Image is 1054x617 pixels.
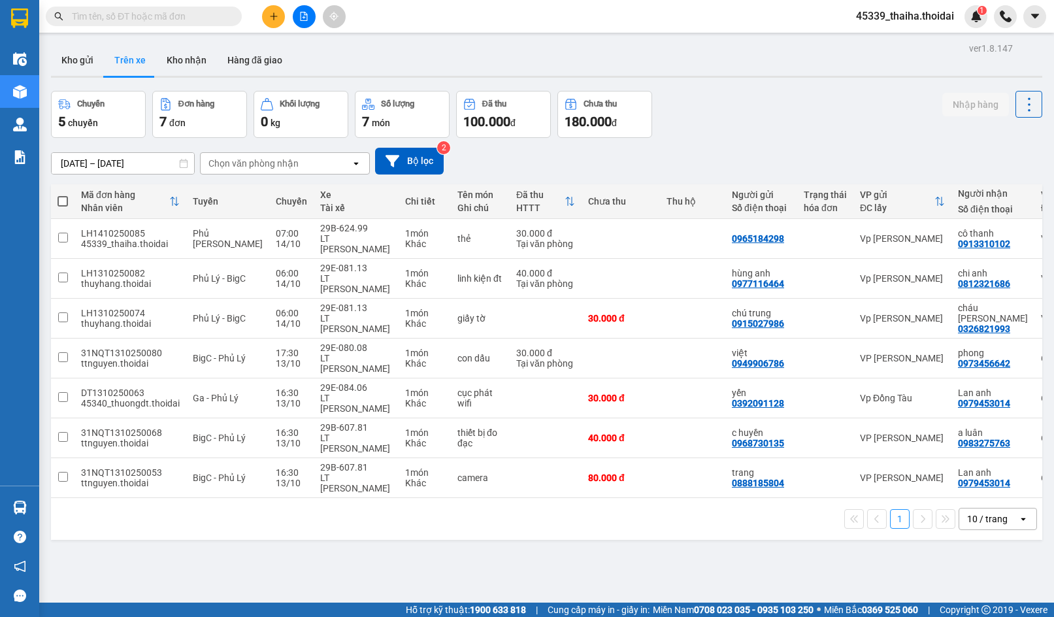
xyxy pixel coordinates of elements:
[732,318,784,329] div: 0915027986
[405,308,444,318] div: 1 món
[280,99,320,108] div: Khối lượng
[14,590,26,602] span: message
[269,12,278,21] span: plus
[193,473,246,483] span: BigC - Phủ Lý
[804,190,847,200] div: Trạng thái
[156,44,217,76] button: Kho nhận
[980,6,984,15] span: 1
[276,318,307,329] div: 14/10
[405,318,444,329] div: Khác
[482,99,506,108] div: Đã thu
[732,348,791,358] div: việt
[276,278,307,289] div: 14/10
[81,268,180,278] div: LH1310250082
[967,512,1008,525] div: 10 / trang
[276,308,307,318] div: 06:00
[276,196,307,207] div: Chuyến
[958,348,1028,358] div: phong
[470,605,526,615] strong: 1900 633 818
[588,433,653,443] div: 40.000 đ
[276,239,307,249] div: 14/10
[81,467,180,478] div: 31NQT1310250053
[860,393,945,403] div: Vp Đồng Tàu
[463,114,510,129] span: 100.000
[320,342,392,353] div: 29E-080.08
[405,348,444,358] div: 1 món
[320,433,392,454] div: LT [PERSON_NAME]
[81,239,180,249] div: 45339_thaiha.thoidai
[958,268,1028,278] div: chi anh
[1000,10,1012,22] img: phone-icon
[457,203,503,213] div: Ghi chú
[81,190,169,200] div: Mã đơn hàng
[846,8,964,24] span: 45339_thaiha.thoidai
[406,603,526,617] span: Hỗ trợ kỹ thuật:
[958,358,1010,369] div: 0973456642
[612,118,617,128] span: đ
[81,478,180,488] div: ttnguyen.thoidai
[1023,5,1046,28] button: caret-down
[320,313,392,334] div: LT [PERSON_NAME]
[732,233,784,244] div: 0965184298
[588,473,653,483] div: 80.000 đ
[405,467,444,478] div: 1 món
[516,228,575,239] div: 30.000 đ
[320,462,392,473] div: 29B-607.81
[405,239,444,249] div: Khác
[860,433,945,443] div: VP [PERSON_NAME]
[81,203,169,213] div: Nhân viên
[456,91,551,138] button: Đã thu100.000đ
[732,427,791,438] div: c huyền
[853,184,951,219] th: Toggle SortBy
[804,203,847,213] div: hóa đơn
[536,603,538,617] span: |
[276,478,307,488] div: 13/10
[958,388,1028,398] div: Lan anh
[437,141,450,154] sup: 2
[81,388,180,398] div: DT1310250063
[320,263,392,273] div: 29E-081.13
[81,358,180,369] div: ttnguyen.thoidai
[152,91,247,138] button: Đơn hàng7đơn
[323,5,346,28] button: aim
[584,99,617,108] div: Chưa thu
[457,353,503,363] div: con dấu
[732,190,791,200] div: Người gửi
[860,190,934,200] div: VP gửi
[320,190,392,200] div: Xe
[958,467,1028,478] div: Lan anh
[68,118,98,128] span: chuyến
[405,278,444,289] div: Khác
[958,204,1028,214] div: Số điện thoại
[13,501,27,514] img: warehouse-icon
[860,313,945,324] div: Vp [PERSON_NAME]
[11,8,28,28] img: logo-vxr
[72,9,226,24] input: Tìm tên, số ĐT hoặc mã đơn
[52,153,194,174] input: Select a date range.
[13,52,27,66] img: warehouse-icon
[193,228,263,249] span: Phủ [PERSON_NAME]
[320,353,392,374] div: LT [PERSON_NAME]
[159,114,167,129] span: 7
[588,313,653,324] div: 30.000 đ
[58,114,65,129] span: 5
[51,91,146,138] button: Chuyến5chuyến
[362,114,369,129] span: 7
[77,99,105,108] div: Chuyến
[860,473,945,483] div: VP [PERSON_NAME]
[104,44,156,76] button: Trên xe
[276,348,307,358] div: 17:30
[732,398,784,409] div: 0392091128
[694,605,814,615] strong: 0708 023 035 - 0935 103 250
[81,398,180,409] div: 45340_thuongdt.thoidai
[262,5,285,28] button: plus
[381,99,414,108] div: Số lượng
[942,93,1009,116] button: Nhập hàng
[510,118,516,128] span: đ
[732,478,784,488] div: 0888185804
[169,118,186,128] span: đơn
[405,268,444,278] div: 1 món
[969,41,1013,56] div: ver 1.8.147
[510,184,582,219] th: Toggle SortBy
[320,382,392,393] div: 29E-084.06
